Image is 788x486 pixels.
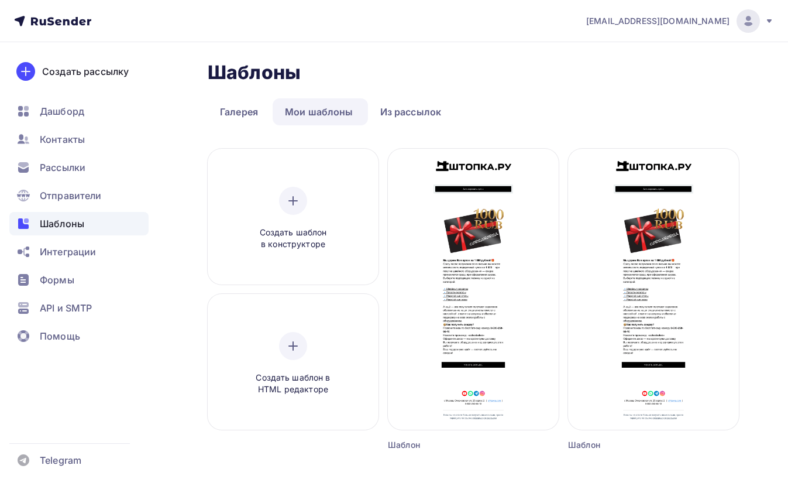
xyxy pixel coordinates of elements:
span: Дашборд [40,104,84,118]
span: Контакты [40,132,85,146]
a: Шаблоны [9,212,149,235]
a: [EMAIL_ADDRESS][DOMAIN_NAME] [586,9,774,33]
span: Формы [40,273,74,287]
span: Помощь [40,329,80,343]
div: Создать рассылку [42,64,129,78]
a: Рассылки [9,156,149,179]
a: Из рассылок [368,98,454,125]
span: [EMAIL_ADDRESS][DOMAIN_NAME] [586,15,729,27]
a: Формы [9,268,149,292]
div: Шаблон [568,439,696,451]
span: Рассылки [40,160,85,174]
span: API и SMTP [40,301,92,315]
span: Создать шаблон в HTML редакторе [238,372,349,396]
a: Галерея [208,98,270,125]
span: Интеграции [40,245,96,259]
a: Дашборд [9,100,149,123]
a: Контакты [9,128,149,151]
span: Создать шаблон в конструкторе [238,227,349,251]
a: Мои шаблоны [273,98,366,125]
span: Отправители [40,189,102,203]
span: Шаблоны [40,217,84,231]
span: Telegram [40,453,81,467]
a: Отправители [9,184,149,207]
div: Шаблон [388,439,516,451]
h2: Шаблоны [208,61,301,84]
